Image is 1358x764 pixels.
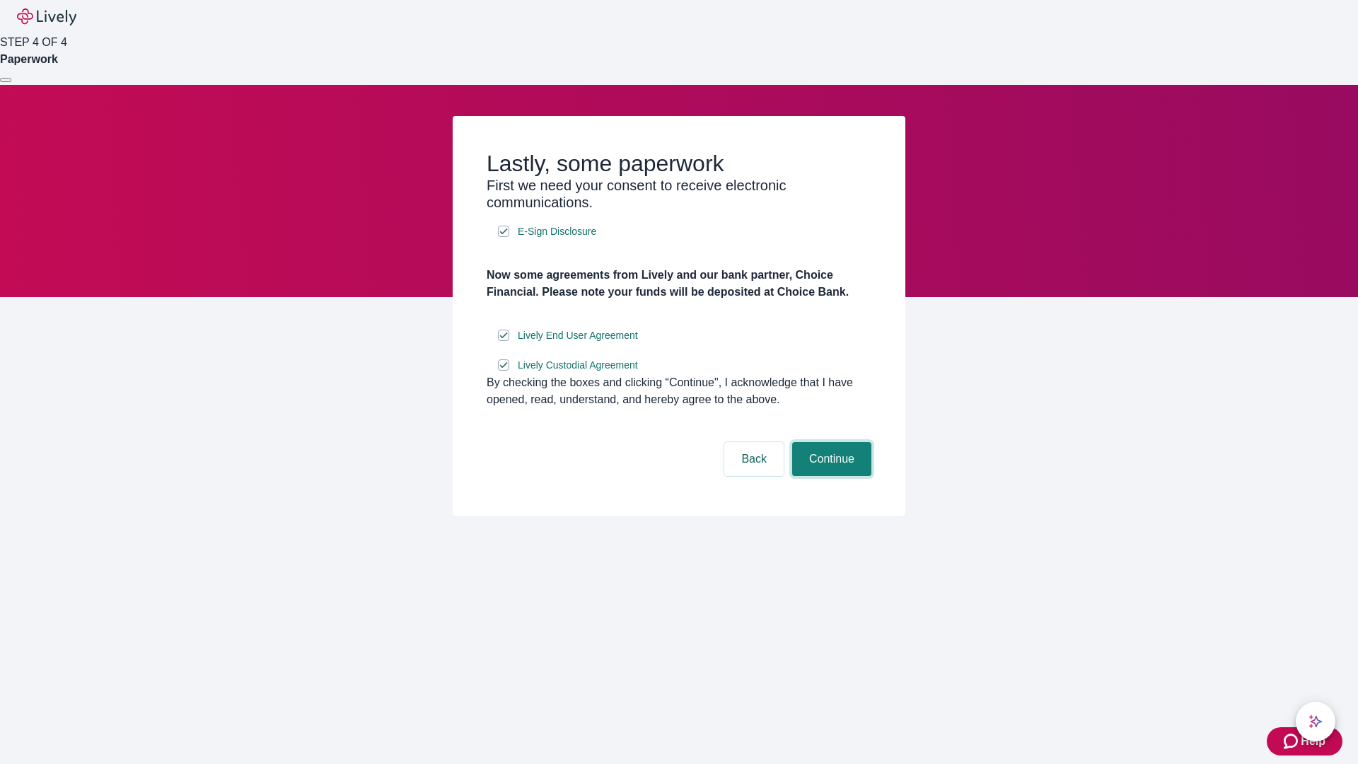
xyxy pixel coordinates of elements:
[518,358,638,373] span: Lively Custodial Agreement
[792,442,871,476] button: Continue
[487,150,871,177] h2: Lastly, some paperwork
[1308,714,1323,729] svg: Lively AI Assistant
[724,442,784,476] button: Back
[515,357,641,374] a: e-sign disclosure document
[515,223,599,241] a: e-sign disclosure document
[518,224,596,239] span: E-Sign Disclosure
[17,8,76,25] img: Lively
[1301,733,1325,750] span: Help
[487,267,871,301] h4: Now some agreements from Lively and our bank partner, Choice Financial. Please note your funds wi...
[487,374,871,408] div: By checking the boxes and clicking “Continue", I acknowledge that I have opened, read, understand...
[1296,702,1335,741] button: chat
[487,177,871,211] h3: First we need your consent to receive electronic communications.
[515,327,641,345] a: e-sign disclosure document
[1267,727,1342,756] button: Zendesk support iconHelp
[1284,733,1301,750] svg: Zendesk support icon
[518,328,638,343] span: Lively End User Agreement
